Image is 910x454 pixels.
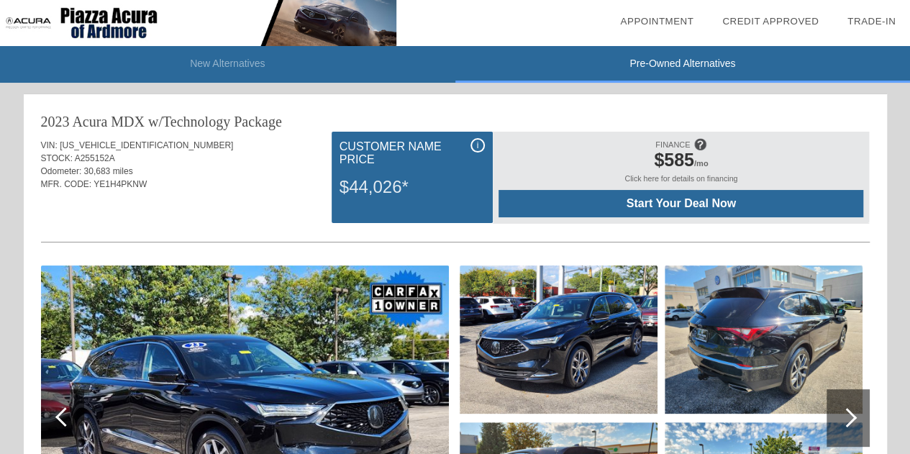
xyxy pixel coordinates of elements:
[94,179,147,189] span: YE1H4PKNW
[665,265,863,414] img: image.aspx
[340,138,485,168] div: Customer name price
[722,16,819,27] a: Credit Approved
[41,112,145,132] div: 2023 Acura MDX
[60,140,233,150] span: [US_VEHICLE_IDENTIFICATION_NUMBER]
[499,174,863,190] div: Click here for details on financing
[41,179,92,189] span: MFR. CODE:
[847,16,896,27] a: Trade-In
[41,166,82,176] span: Odometer:
[655,140,690,149] span: FINANCE
[41,153,73,163] span: STOCK:
[84,166,133,176] span: 30,683 miles
[41,199,870,222] div: Quoted on [DATE] 11:45:43 AM
[470,138,485,153] div: i
[41,140,58,150] span: VIN:
[517,197,845,210] span: Start Your Deal Now
[75,153,115,163] span: A255152A
[506,150,856,174] div: /mo
[460,265,658,414] img: image.aspx
[654,150,694,170] span: $585
[620,16,693,27] a: Appointment
[148,112,282,132] div: w/Technology Package
[340,168,485,206] div: $44,026*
